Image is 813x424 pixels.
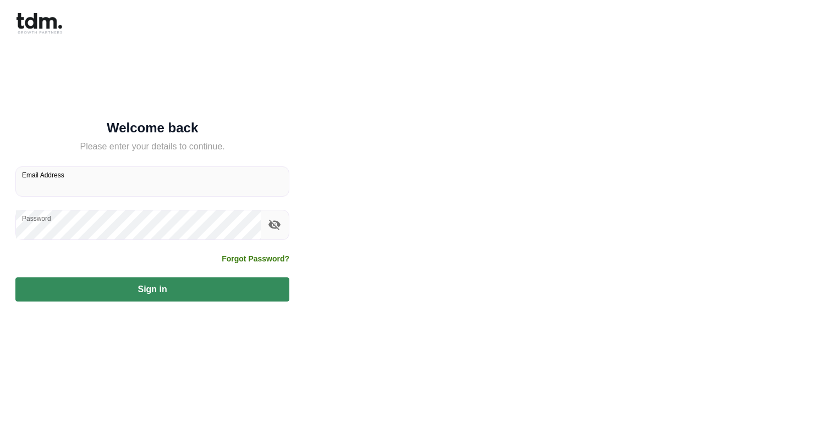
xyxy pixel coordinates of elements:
[22,214,51,223] label: Password
[222,253,289,264] a: Forgot Password?
[15,140,289,153] h5: Please enter your details to continue.
[265,215,284,234] button: toggle password visibility
[22,170,64,180] label: Email Address
[15,277,289,302] button: Sign in
[15,122,289,133] h5: Welcome back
